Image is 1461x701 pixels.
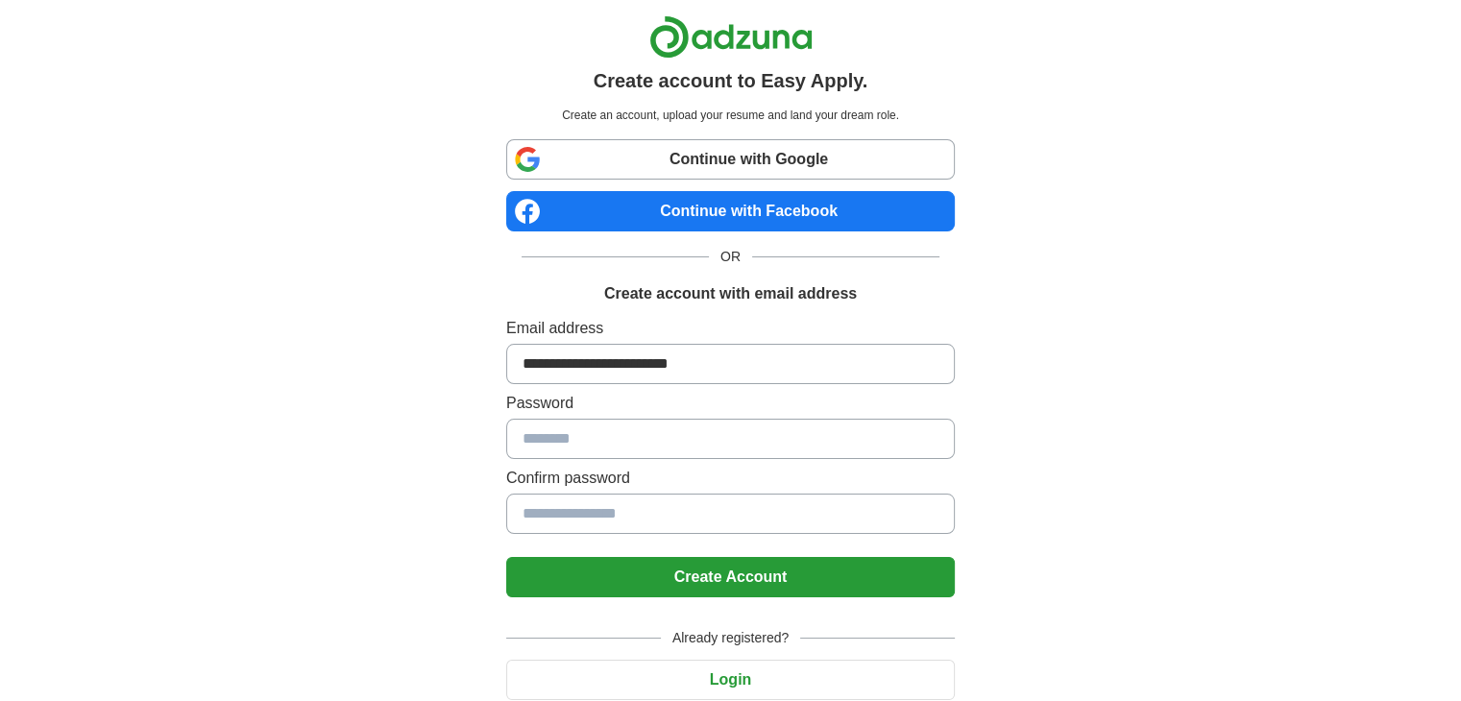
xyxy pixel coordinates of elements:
a: Continue with Google [506,139,955,180]
label: Password [506,392,955,415]
span: OR [709,247,752,267]
a: Continue with Facebook [506,191,955,231]
p: Create an account, upload your resume and land your dream role. [510,107,951,124]
label: Email address [506,317,955,340]
label: Confirm password [506,467,955,490]
span: Already registered? [661,628,800,648]
a: Login [506,671,955,688]
h1: Create account with email address [604,282,857,305]
button: Login [506,660,955,700]
img: Adzuna logo [649,15,813,59]
h1: Create account to Easy Apply. [594,66,868,95]
button: Create Account [506,557,955,597]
